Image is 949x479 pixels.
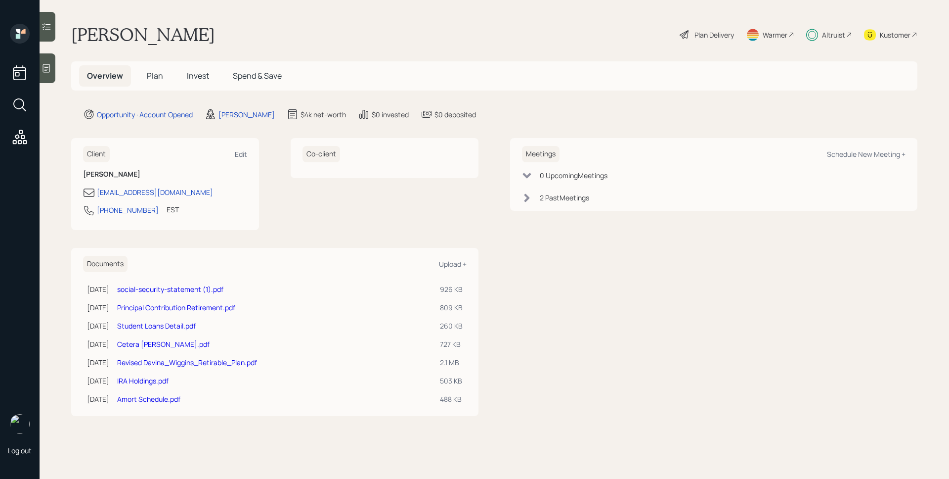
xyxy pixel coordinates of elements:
[167,204,179,215] div: EST
[117,376,169,385] a: IRA Holdings.pdf
[218,109,275,120] div: [PERSON_NAME]
[87,302,109,313] div: [DATE]
[540,192,589,203] div: 2 Past Meeting s
[117,394,180,404] a: Amort Schedule.pdf
[694,30,734,40] div: Plan Delivery
[880,30,910,40] div: Kustomer
[97,187,213,197] div: [EMAIL_ADDRESS][DOMAIN_NAME]
[302,146,340,162] h6: Co-client
[440,321,463,331] div: 260 KB
[522,146,560,162] h6: Meetings
[827,149,906,159] div: Schedule New Meeting +
[87,70,123,81] span: Overview
[97,109,193,120] div: Opportunity · Account Opened
[440,376,463,386] div: 503 KB
[372,109,409,120] div: $0 invested
[235,149,247,159] div: Edit
[87,339,109,349] div: [DATE]
[117,321,196,331] a: Student Loans Detail.pdf
[71,24,215,46] h1: [PERSON_NAME]
[87,357,109,368] div: [DATE]
[440,284,463,294] div: 926 KB
[440,339,463,349] div: 727 KB
[87,376,109,386] div: [DATE]
[8,446,32,455] div: Log out
[440,302,463,313] div: 809 KB
[233,70,282,81] span: Spend & Save
[83,170,247,179] h6: [PERSON_NAME]
[434,109,476,120] div: $0 deposited
[440,357,463,368] div: 2.1 MB
[117,303,235,312] a: Principal Contribution Retirement.pdf
[83,146,110,162] h6: Client
[147,70,163,81] span: Plan
[301,109,346,120] div: $4k net-worth
[187,70,209,81] span: Invest
[822,30,845,40] div: Altruist
[10,414,30,434] img: james-distasi-headshot.png
[117,285,223,294] a: social-security-statement (1).pdf
[117,358,257,367] a: Revised Davina_Wiggins_Retirable_Plan.pdf
[87,394,109,404] div: [DATE]
[439,259,467,269] div: Upload +
[540,170,607,181] div: 0 Upcoming Meeting s
[440,394,463,404] div: 488 KB
[97,205,159,215] div: [PHONE_NUMBER]
[87,321,109,331] div: [DATE]
[87,284,109,294] div: [DATE]
[117,339,210,349] a: Cetera [PERSON_NAME].pdf
[83,256,128,272] h6: Documents
[763,30,787,40] div: Warmer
